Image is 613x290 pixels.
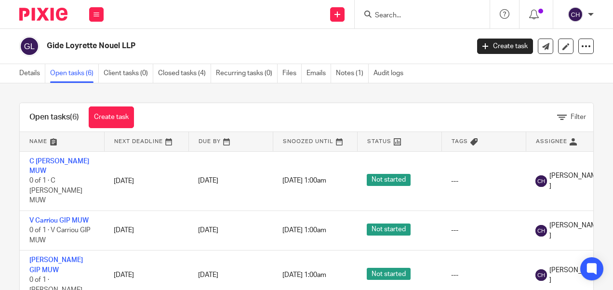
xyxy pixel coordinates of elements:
[549,171,600,191] span: [PERSON_NAME]
[571,114,586,120] span: Filter
[29,158,89,174] a: C [PERSON_NAME] MUW
[216,64,278,83] a: Recurring tasks (0)
[198,178,218,185] span: [DATE]
[104,64,153,83] a: Client tasks (0)
[282,227,326,234] span: [DATE] 1:00am
[568,7,583,22] img: svg%3E
[535,175,547,187] img: svg%3E
[451,176,516,186] div: ---
[336,64,369,83] a: Notes (1)
[70,113,79,121] span: (6)
[549,221,600,240] span: [PERSON_NAME]
[367,224,411,236] span: Not started
[50,64,99,83] a: Open tasks (6)
[306,64,331,83] a: Emails
[282,272,326,278] span: [DATE] 1:00am
[158,64,211,83] a: Closed tasks (4)
[367,139,391,144] span: Status
[451,225,516,235] div: ---
[282,178,326,185] span: [DATE] 1:00am
[282,64,302,83] a: Files
[47,41,379,51] h2: Gide Loyrette Nouel LLP
[89,106,134,128] a: Create task
[477,39,533,54] a: Create task
[104,211,188,250] td: [DATE]
[29,227,91,244] span: 0 of 1 · V Carriou GIP MUW
[549,265,600,285] span: [PERSON_NAME]
[367,174,411,186] span: Not started
[29,112,79,122] h1: Open tasks
[104,151,188,211] td: [DATE]
[19,64,45,83] a: Details
[19,36,40,56] img: svg%3E
[29,257,83,273] a: [PERSON_NAME] GIP MUW
[452,139,468,144] span: Tags
[373,64,408,83] a: Audit logs
[535,269,547,281] img: svg%3E
[198,272,218,278] span: [DATE]
[19,8,67,21] img: Pixie
[283,139,333,144] span: Snoozed Until
[367,268,411,280] span: Not started
[535,225,547,237] img: svg%3E
[198,227,218,234] span: [DATE]
[29,217,89,224] a: V Carriou GIP MUW
[374,12,461,20] input: Search
[451,270,516,280] div: ---
[29,177,82,204] span: 0 of 1 · C [PERSON_NAME] MUW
